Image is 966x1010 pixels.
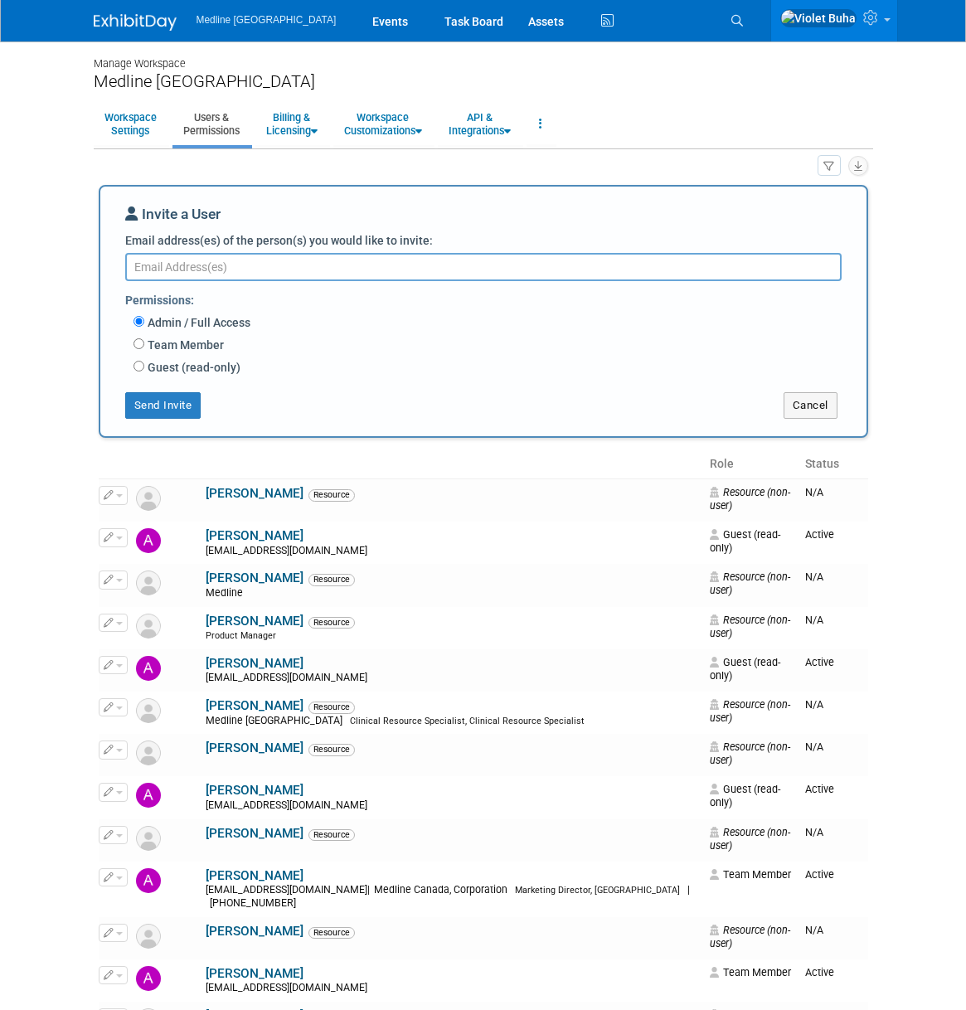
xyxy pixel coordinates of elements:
img: Violet Buha [780,9,857,27]
a: [PERSON_NAME] [206,571,303,585]
span: N/A [805,741,823,753]
span: Guest (read-only) [710,528,780,554]
span: Active [805,868,834,881]
img: Resource [136,571,161,595]
a: [PERSON_NAME] [206,698,303,713]
div: [EMAIL_ADDRESS][DOMAIN_NAME] [206,672,699,685]
span: Resource (non-user) [710,698,790,724]
label: Guest (read-only) [144,359,240,376]
span: Resource (non-user) [710,614,790,639]
span: Medline [206,587,248,599]
div: Permissions: [125,285,854,313]
span: Team Member [710,868,791,881]
span: Medline Canada, Corporation [370,884,512,896]
div: Medline [GEOGRAPHIC_DATA] [94,71,873,92]
a: Billing &Licensing [255,104,328,144]
div: [EMAIL_ADDRESS][DOMAIN_NAME] [206,884,699,910]
span: Resource [308,574,355,585]
span: Active [805,783,834,795]
span: Resource [308,927,355,939]
span: Active [805,966,834,978]
a: WorkspaceSettings [94,104,167,144]
span: N/A [805,698,823,711]
a: [PERSON_NAME] [206,826,303,841]
img: Resource [136,614,161,639]
span: Guest (read-only) [710,783,780,808]
span: Resource (non-user) [710,571,790,596]
span: Product Manager [206,630,276,641]
img: Resource [136,924,161,949]
a: [PERSON_NAME] [206,924,303,939]
a: API &Integrations [438,104,522,144]
button: Cancel [784,392,837,419]
th: Status [799,450,868,478]
span: N/A [805,571,823,583]
span: N/A [805,486,823,498]
div: [EMAIL_ADDRESS][DOMAIN_NAME] [206,982,699,995]
a: [PERSON_NAME] [206,783,303,798]
label: Email address(es) of the person(s) you would like to invite: [125,232,433,249]
div: Invite a User [125,204,842,232]
span: Medline [GEOGRAPHIC_DATA] [206,715,347,726]
span: Clinical Resource Specialist, Clinical Resource Specialist [350,716,585,726]
span: N/A [805,924,823,936]
img: Resource [136,698,161,723]
a: [PERSON_NAME] [206,528,303,543]
span: Team Member [710,966,791,978]
span: Resource [308,702,355,713]
img: Angela Douglas [136,868,161,893]
a: [PERSON_NAME] [206,868,303,883]
div: Manage Workspace [94,41,873,71]
span: Guest (read-only) [710,656,780,682]
a: [PERSON_NAME] [206,614,303,629]
span: Resource (non-user) [710,741,790,766]
a: Users &Permissions [172,104,250,144]
img: Resource [136,741,161,765]
div: [EMAIL_ADDRESS][DOMAIN_NAME] [206,545,699,558]
th: Role [703,450,799,478]
a: [PERSON_NAME] [206,656,303,671]
span: | [367,884,370,896]
span: | [687,884,690,896]
label: Team Member [144,337,224,353]
img: Anne-Renee Boulanger [136,966,161,991]
img: Adrienne Roc [136,656,161,681]
span: Resource (non-user) [710,924,790,949]
span: [PHONE_NUMBER] [206,897,301,909]
img: Amrita Dhaliwal [136,783,161,808]
span: Marketing Director, [GEOGRAPHIC_DATA] [515,885,680,896]
span: Resource [308,489,355,501]
div: [EMAIL_ADDRESS][DOMAIN_NAME] [206,799,699,813]
img: Resource [136,826,161,851]
a: WorkspaceCustomizations [333,104,433,144]
span: Medline [GEOGRAPHIC_DATA] [197,14,337,26]
span: Active [805,656,834,668]
span: Resource (non-user) [710,486,790,512]
span: Active [805,528,834,541]
button: Send Invite [125,392,201,419]
span: Resource [308,744,355,755]
img: Resource [136,486,161,511]
a: [PERSON_NAME] [206,486,303,501]
img: Aaron Glanfield [136,528,161,553]
img: ExhibitDay [94,14,177,31]
span: Resource [308,829,355,841]
span: N/A [805,826,823,838]
a: [PERSON_NAME] [206,966,303,981]
a: [PERSON_NAME] [206,741,303,755]
span: Resource (non-user) [710,826,790,852]
span: N/A [805,614,823,626]
label: Admin / Full Access [144,314,250,331]
span: Resource [308,617,355,629]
